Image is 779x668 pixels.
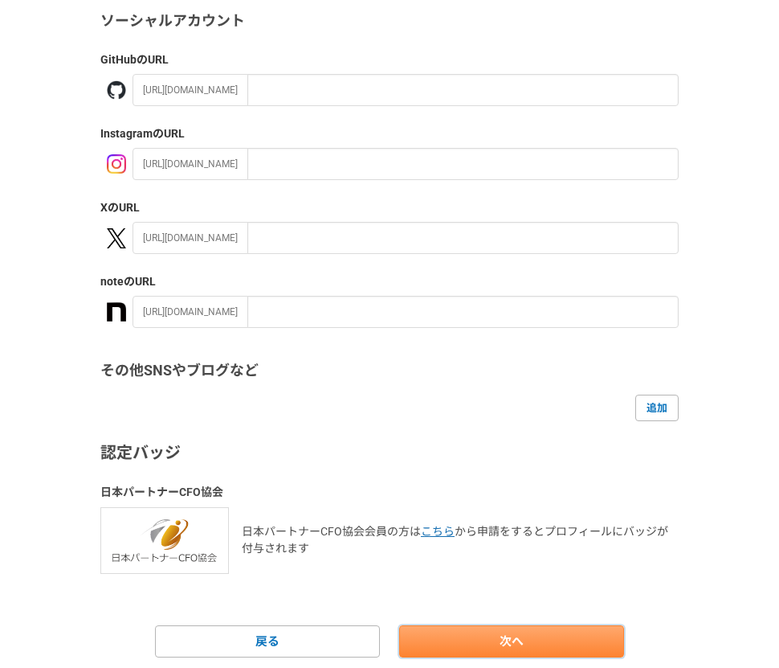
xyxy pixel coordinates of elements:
[155,625,380,658] a: 戻る
[421,525,455,538] a: こちら
[107,302,126,322] img: a3U9rW3u3Lr2az699ms0nsgwjY3a+92wMGRIAAAQIE9hX4PzgNzWcoiwVVAAAAAElFTkSuQmCC
[399,625,624,658] a: 次へ
[100,199,679,216] label: X のURL
[107,228,126,248] img: x-391a3a86.png
[100,10,679,32] h3: ソーシャルアカウント
[100,484,679,501] h3: 日本パートナーCFO協会
[107,154,126,174] img: instagram-21f86b55.png
[107,80,126,100] img: github-367d5cb2.png
[100,507,229,574] img: cfo_association_with_name.png-a2ca6198.png
[100,360,679,382] h3: その他SNSやブログなど
[100,273,679,290] label: note のURL
[100,125,679,142] label: Instagram のURL
[100,51,679,68] label: GitHub のURL
[100,441,679,465] h3: 認定バッジ
[635,395,679,420] a: 追加
[242,523,679,557] p: 日本パートナーCFO協会会員の方は から申請をするとプロフィールにバッジが付与されます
